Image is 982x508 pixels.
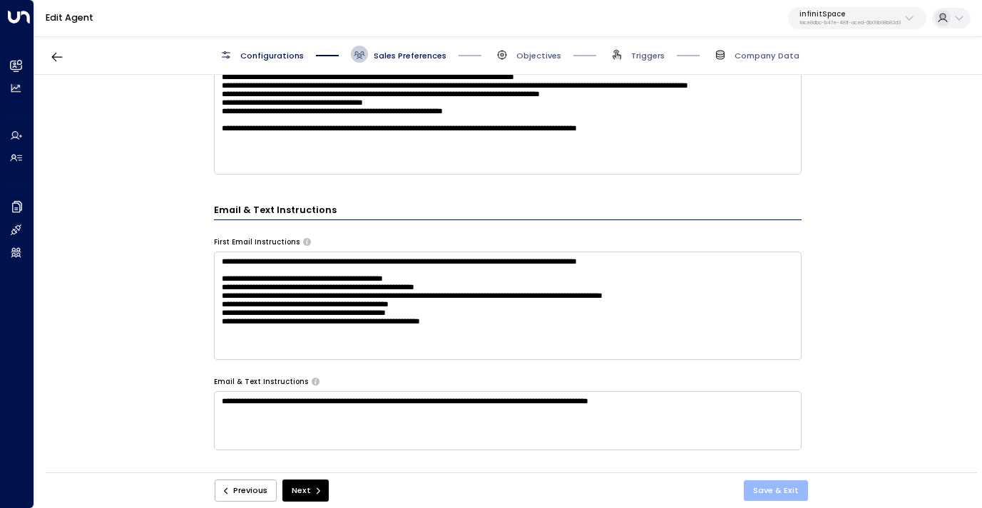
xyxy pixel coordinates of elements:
[214,377,308,387] label: Email & Text Instructions
[799,10,901,19] p: infinitSpace
[214,237,300,247] label: First Email Instructions
[799,20,901,26] p: 1ace8dbc-b47e-481f-aced-6b09b98b82d3
[240,50,304,61] span: Configurations
[312,378,319,385] button: Provide any specific instructions you want the agent to follow only when responding to leads via ...
[374,50,446,61] span: Sales Preferences
[215,480,277,502] button: Previous
[214,203,802,219] h3: Email & Text Instructions
[303,238,311,245] button: Specify instructions for the agent's first email only, such as introductory content, special offe...
[631,50,665,61] span: Triggers
[516,50,561,61] span: Objectives
[735,50,799,61] span: Company Data
[744,480,808,501] button: Save & Exit
[46,11,93,24] a: Edit Agent
[282,480,329,502] button: Next
[788,7,926,30] button: infinitSpace1ace8dbc-b47e-481f-aced-6b09b98b82d3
